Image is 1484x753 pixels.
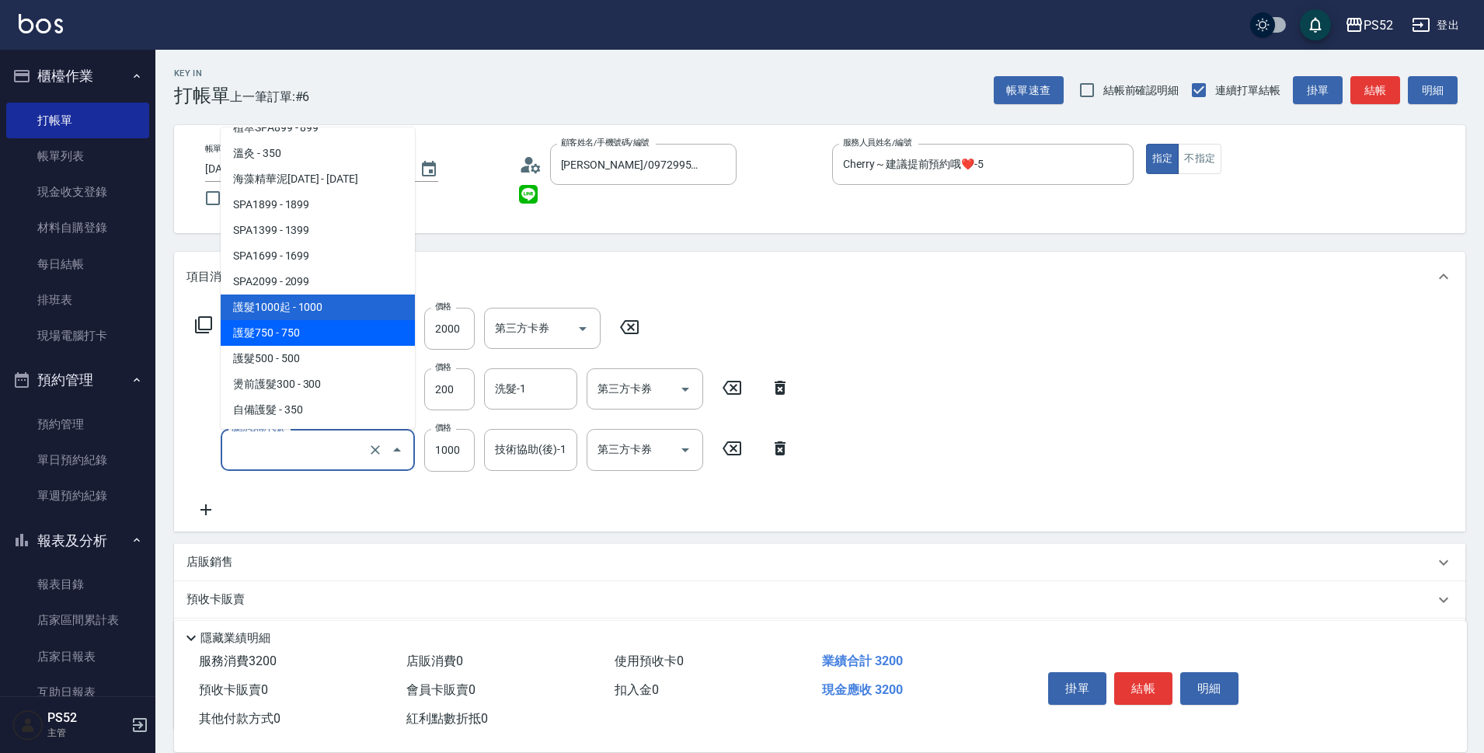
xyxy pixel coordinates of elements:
[1146,144,1179,174] button: 指定
[1215,82,1280,99] span: 連續打單結帳
[1178,144,1221,174] button: 不指定
[6,406,149,442] a: 預約管理
[1293,76,1343,105] button: 掛單
[410,151,448,188] button: Choose date, selected date is 2025-09-08
[615,682,659,697] span: 扣入金 0
[221,320,415,346] span: 護髮750 - 750
[6,521,149,561] button: 報表及分析
[1180,672,1238,705] button: 明細
[994,76,1064,105] button: 帳單速查
[6,602,149,638] a: 店家區間累計表
[673,377,698,402] button: Open
[6,478,149,514] a: 單週預約紀錄
[673,438,698,462] button: Open
[186,269,233,285] p: 項目消費
[230,87,310,106] span: 上一筆訂單:#6
[435,422,451,434] label: 價格
[1350,76,1400,105] button: 結帳
[1300,9,1331,40] button: save
[6,566,149,602] a: 報表目錄
[822,682,903,697] span: 現金應收 3200
[174,544,1465,581] div: 店販銷售
[1406,11,1465,40] button: 登出
[1114,672,1172,705] button: 結帳
[199,711,280,726] span: 其他付款方式 0
[19,14,63,33] img: Logo
[174,581,1465,619] div: 預收卡販賣
[221,295,415,320] span: 護髮1000起 - 1000
[6,360,149,400] button: 預約管理
[1103,82,1179,99] span: 結帳前確認明細
[221,166,415,192] span: 海藻精華泥[DATE] - [DATE]
[1408,76,1458,105] button: 明細
[406,654,463,668] span: 店販消費 0
[6,174,149,210] a: 現金收支登錄
[221,269,415,295] span: SPA2099 - 2099
[47,726,127,740] p: 主管
[6,318,149,354] a: 現場電腦打卡
[843,137,911,148] label: 服務人員姓名/編號
[406,711,488,726] span: 紅利點數折抵 0
[221,115,415,141] span: 植萃SPA899 - 899
[221,346,415,371] span: 護髮500 - 500
[221,371,415,397] span: 燙前護髮300 - 300
[12,709,44,741] img: Person
[561,137,650,148] label: 顧客姓名/手機號碼/編號
[6,282,149,318] a: 排班表
[615,654,684,668] span: 使用預收卡 0
[221,192,415,218] span: SPA1899 - 1899
[1364,16,1393,35] div: PS52
[199,654,277,668] span: 服務消費 3200
[822,654,903,668] span: 業績合計 3200
[1048,672,1106,705] button: 掛單
[406,682,476,697] span: 會員卡販賣 0
[186,591,245,608] p: 預收卡販賣
[385,438,409,462] button: Close
[221,397,415,423] span: 自備護髮 - 350
[435,301,451,312] label: 價格
[6,210,149,246] a: 材料自購登錄
[205,143,238,155] label: 帳單日期
[519,185,538,204] img: line_icon
[221,141,415,166] span: 溫灸 - 350
[6,675,149,710] a: 互助日報表
[6,246,149,282] a: 每日結帳
[6,442,149,478] a: 單日預約紀錄
[6,639,149,675] a: 店家日報表
[47,710,127,726] h5: PS52
[6,138,149,174] a: 帳單列表
[6,103,149,138] a: 打帳單
[174,85,230,106] h3: 打帳單
[200,630,270,647] p: 隱藏業績明細
[435,361,451,373] label: 價格
[205,156,404,182] input: YYYY/MM/DD hh:mm
[174,252,1465,302] div: 項目消費
[174,68,230,78] h2: Key In
[174,619,1465,656] div: 使用預收卡
[1339,9,1399,41] button: PS52
[199,682,268,697] span: 預收卡販賣 0
[6,56,149,96] button: 櫃檯作業
[186,554,233,570] p: 店販銷售
[221,218,415,243] span: SPA1399 - 1399
[221,243,415,269] span: SPA1699 - 1699
[570,316,595,341] button: Open
[364,439,386,461] button: Clear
